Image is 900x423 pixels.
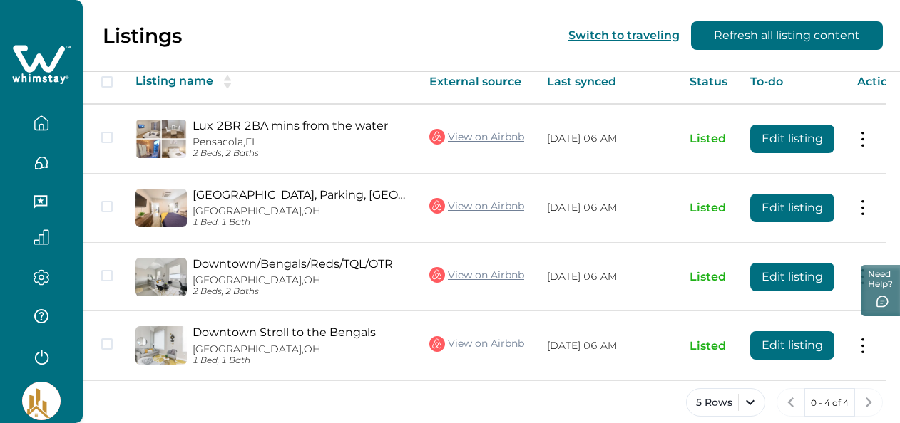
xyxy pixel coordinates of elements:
button: next page [854,388,883,417]
a: Lux 2BR 2BA mins from the water [193,119,406,132]
button: Edit listing [750,263,834,291]
button: 0 - 4 of 4 [804,388,855,417]
a: View on Airbnb [429,335,524,353]
p: Pensacola, FL [193,136,406,148]
p: [GEOGRAPHIC_DATA], OH [193,274,406,286]
p: 2 Beds, 2 Baths [193,286,406,297]
img: Whimstay Host [22,382,61,420]
p: [DATE] 06 AM [547,270,667,284]
p: 0 - 4 of 4 [811,396,849,410]
a: Downtown Stroll to the Bengals [193,325,406,339]
p: Listings [103,23,182,48]
p: 1 Bed, 1 Bath [193,217,406,228]
p: Listed [690,132,727,146]
a: View on Airbnb [429,197,524,215]
button: previous page [777,388,805,417]
p: [GEOGRAPHIC_DATA], OH [193,343,406,355]
p: Listed [690,201,727,215]
a: Downtown/Bengals/Reds/TQL/OTR [193,257,406,271]
th: External source [418,61,536,104]
th: Last synced [536,61,678,104]
button: Edit listing [750,331,834,360]
th: Status [678,61,739,104]
button: sorting [213,75,242,89]
img: propertyImage_Downtown/Bengals/Reds/TQL/OTR [135,258,187,296]
img: propertyImage_Lux 2BR 2BA mins from the water [135,120,187,158]
p: [DATE] 06 AM [547,132,667,146]
a: View on Airbnb [429,266,524,284]
th: Listing name [124,61,418,104]
button: 5 Rows [686,388,765,417]
p: 2 Beds, 2 Baths [193,148,406,159]
p: [DATE] 06 AM [547,339,667,353]
p: [GEOGRAPHIC_DATA], OH [193,205,406,217]
p: Listed [690,339,727,353]
a: [GEOGRAPHIC_DATA], Parking, [GEOGRAPHIC_DATA] [193,188,406,202]
th: To-do [739,61,846,104]
button: Edit listing [750,194,834,222]
p: [DATE] 06 AM [547,201,667,215]
button: Edit listing [750,125,834,153]
a: View on Airbnb [429,127,524,146]
p: 1 Bed, 1 Bath [193,355,406,366]
img: propertyImage_King Bed, Parking, Near Stadium [135,189,187,227]
img: propertyImage_Downtown Stroll to the Bengals [135,326,187,365]
button: Switch to traveling [568,28,680,42]
button: Refresh all listing content [691,21,883,50]
p: Listed [690,270,727,284]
